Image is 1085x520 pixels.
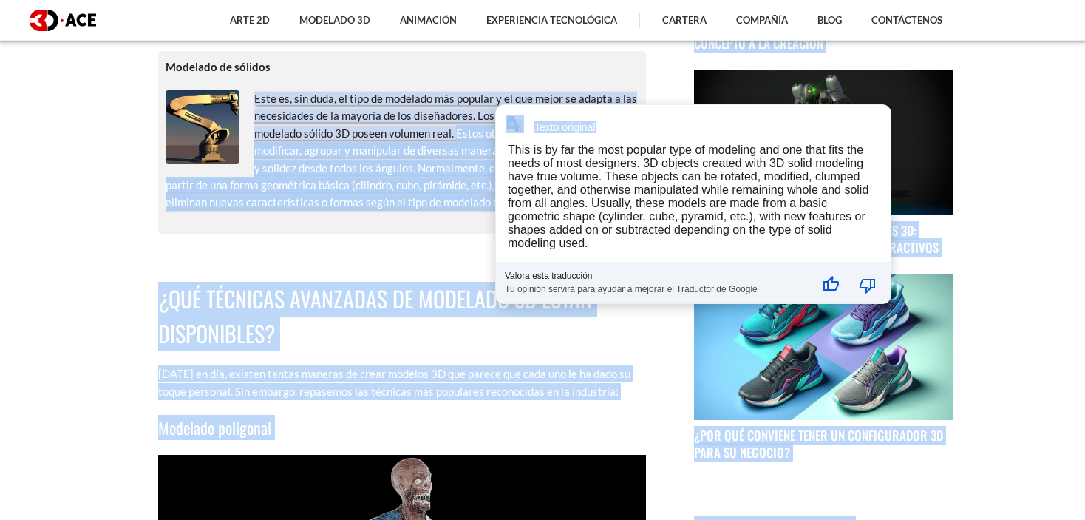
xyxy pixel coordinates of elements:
img: imagen de publicación de blog [694,70,953,216]
img: Modelado de sólidos 3D [166,90,239,164]
div: This is by far the most popular type of modeling and one that fits the needs of most designers. 3... [508,143,868,249]
font: Este es, sin duda, el tipo de modelado más popular y el que mejor se adapta a las necesidades de ... [166,92,637,209]
img: imagen de publicación de blog [694,274,953,420]
div: Texto original [534,121,596,133]
font: Modelado de sólidos [166,60,271,73]
button: Mala traducción [850,266,885,302]
div: Valora esta traducción [505,271,809,281]
font: ¿Qué técnicas avanzadas de modelado 3D están disponibles? [158,282,592,350]
button: Buena traducción [813,266,848,302]
font: [DATE] en día, existen tantas maneras de crear modelos 3D que parece que cada uno le ha dado su t... [158,367,630,397]
div: Tu opinión servirá para ayudar a mejorar el Traductor de Google [505,281,809,294]
a: imagen de publicación de blog ¿Por qué conviene tener un configurador 3D para su negocio? [694,274,953,462]
a: imagen de publicación de blog Guía para el modelado de personajes 3D: Creación de personajes digi... [694,70,953,257]
font: ¿Por qué conviene tener un configurador 3D para su negocio? [694,426,943,462]
font: Modelado poligonal [158,416,271,439]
